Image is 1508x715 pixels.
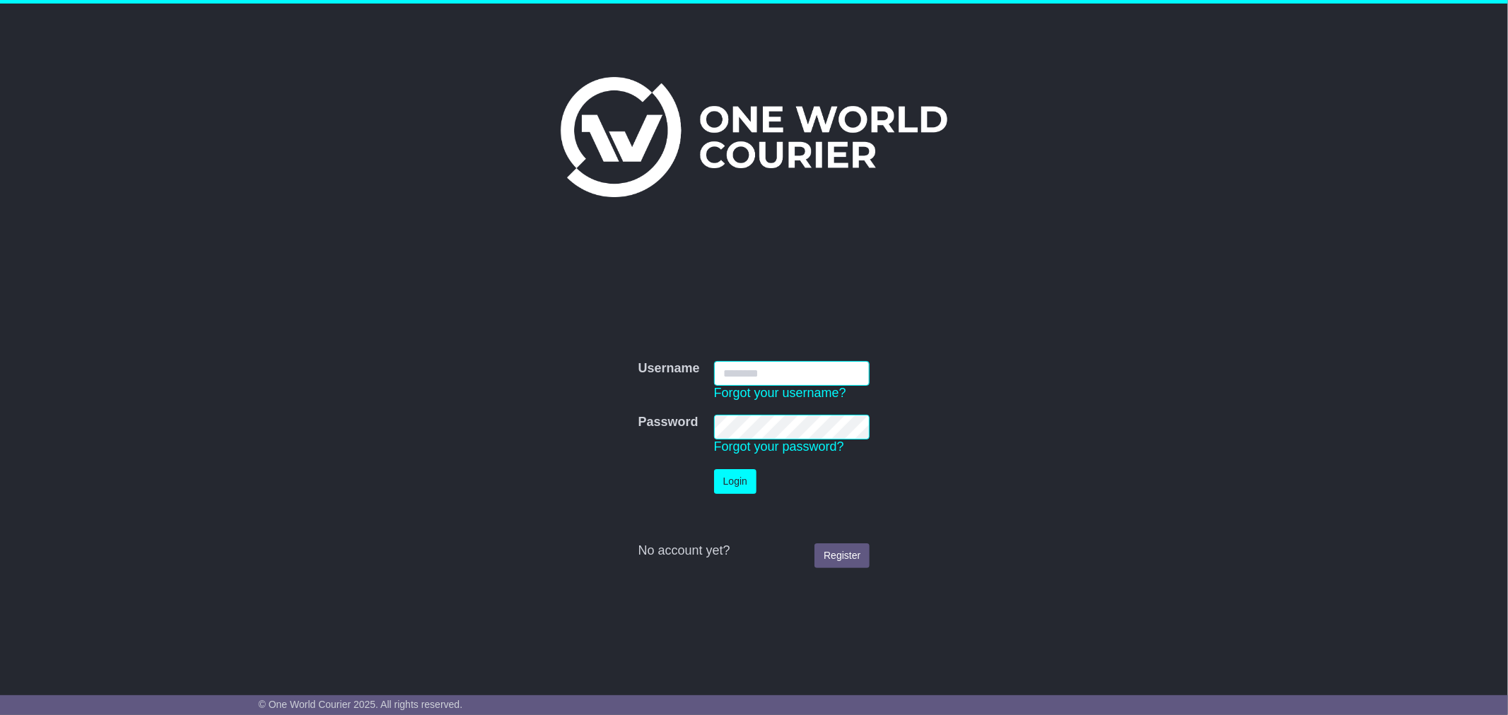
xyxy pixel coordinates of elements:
div: No account yet? [638,543,870,559]
a: Register [814,543,870,568]
a: Forgot your password? [714,439,844,454]
label: Username [638,361,700,377]
button: Login [714,469,756,494]
img: One World [561,77,947,197]
a: Forgot your username? [714,386,846,400]
span: © One World Courier 2025. All rights reserved. [259,699,463,710]
label: Password [638,415,699,430]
